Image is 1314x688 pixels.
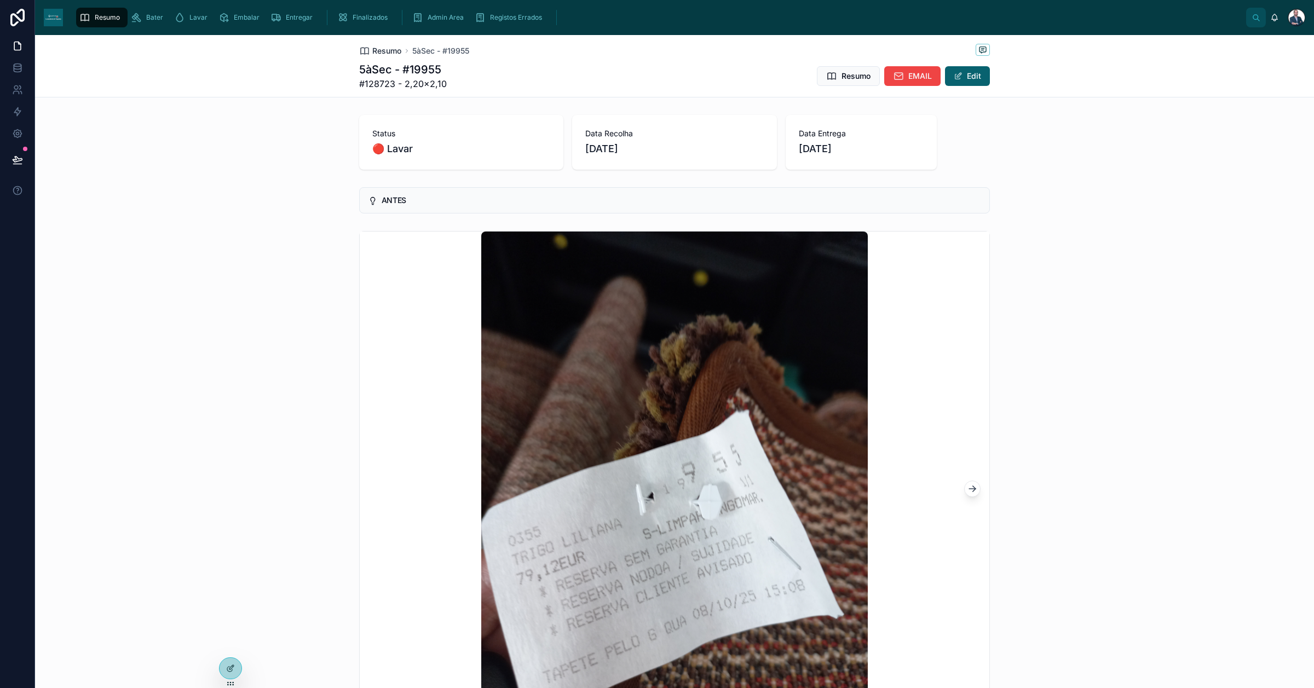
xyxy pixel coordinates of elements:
img: App logo [44,9,63,26]
span: Resumo [95,13,120,22]
span: Finalizados [353,13,388,22]
a: Lavar [171,8,215,27]
a: Registos Errados [471,8,550,27]
span: 🔴 Lavar [372,141,550,157]
a: Embalar [215,8,267,27]
div: scrollable content [72,5,1246,30]
button: Resumo [817,66,880,86]
a: Resumo [359,45,401,56]
span: Embalar [234,13,260,22]
button: Edit [945,66,990,86]
span: [DATE] [799,141,924,157]
a: Resumo [76,8,128,27]
a: Bater [128,8,171,27]
span: Entregar [286,13,313,22]
span: Data Entrega [799,128,924,139]
h1: 5àSec - #19955 [359,62,447,77]
h5: ANTES [382,196,981,204]
span: EMAIL [908,71,932,82]
span: [DATE] [585,141,763,157]
span: Bater [146,13,163,22]
span: #128723 - 2,20×2,10 [359,77,447,90]
span: Data Recolha [585,128,763,139]
span: Registos Errados [490,13,542,22]
span: Resumo [372,45,401,56]
button: EMAIL [884,66,941,86]
a: 5àSec - #19955 [412,45,469,56]
span: Resumo [842,71,871,82]
span: Status [372,128,550,139]
span: Admin Area [428,13,464,22]
span: Lavar [189,13,208,22]
a: Finalizados [334,8,395,27]
a: Entregar [267,8,320,27]
a: Admin Area [409,8,471,27]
